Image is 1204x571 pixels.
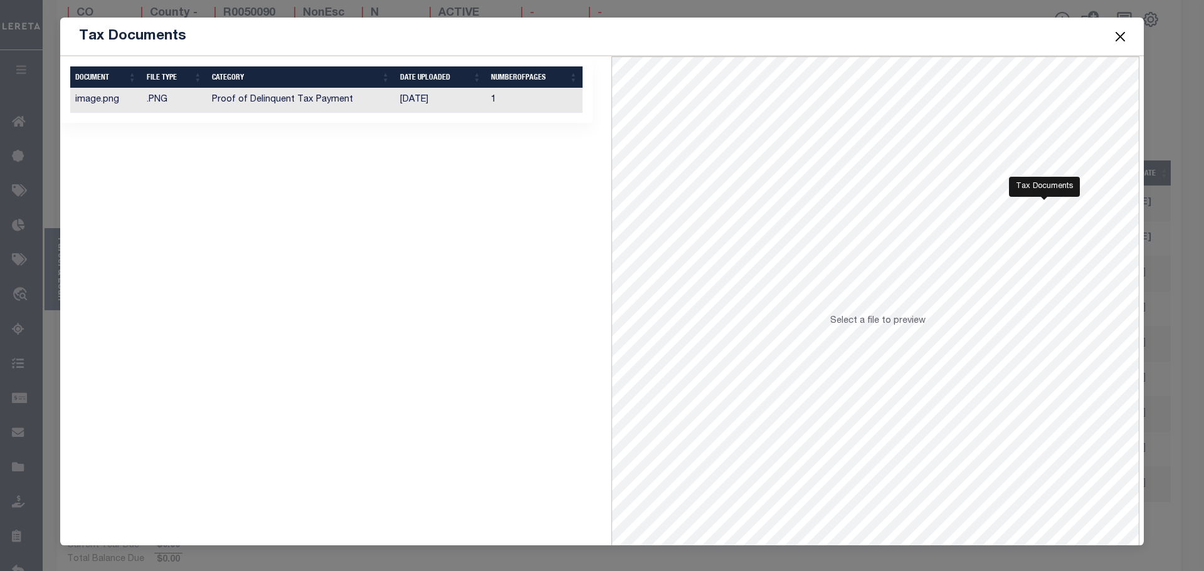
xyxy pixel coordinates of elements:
[395,88,487,113] td: [DATE]
[207,66,394,88] th: CATEGORY: activate to sort column ascending
[207,88,394,113] td: Proof of Delinquent Tax Payment
[395,66,487,88] th: Date Uploaded: activate to sort column ascending
[1009,177,1080,197] div: Tax Documents
[142,88,208,113] td: .PNG
[79,28,186,45] h5: Tax Documents
[1112,28,1129,45] button: Close
[70,88,142,113] td: image.png
[142,66,208,88] th: FILE TYPE: activate to sort column ascending
[830,317,926,325] span: Select a file to preview
[486,66,583,88] th: NumberOfPages: activate to sort column ascending
[486,88,583,113] td: 1
[70,66,142,88] th: DOCUMENT: activate to sort column ascending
